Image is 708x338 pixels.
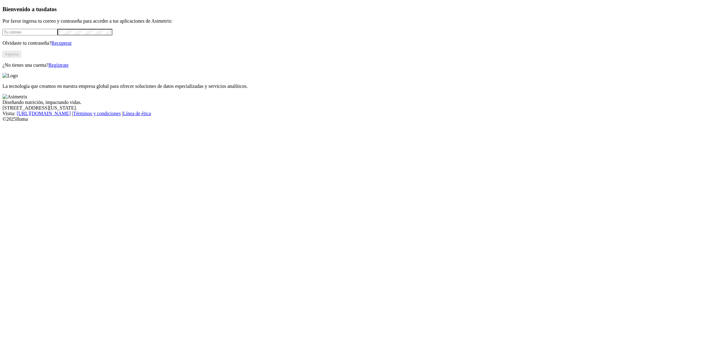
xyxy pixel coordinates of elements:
[2,73,18,79] img: Logo
[43,6,57,12] span: datos
[2,116,706,122] div: © 2025 Iluma
[2,83,706,89] p: La tecnología que creamos en nuestra empresa global para ofrecer soluciones de datos especializad...
[2,111,706,116] div: Visita : | |
[2,6,706,13] h3: Bienvenido a tus
[2,94,27,100] img: Asimetrix
[2,51,21,57] button: Ingresa
[2,18,706,24] p: Por favor ingresa tu correo y contraseña para acceder a tus aplicaciones de Asimetrix:
[2,62,706,68] p: ¿No tienes una cuenta?
[73,111,121,116] a: Términos y condiciones
[2,29,57,35] input: Tu correo
[2,40,706,46] p: Olvidaste tu contraseña?
[17,111,71,116] a: [URL][DOMAIN_NAME]
[48,62,69,68] a: Regístrate
[123,111,151,116] a: Línea de ética
[51,40,72,46] a: Recuperar
[2,105,706,111] div: [STREET_ADDRESS][US_STATE].
[2,100,706,105] div: Diseñando nutrición, impactando vidas.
